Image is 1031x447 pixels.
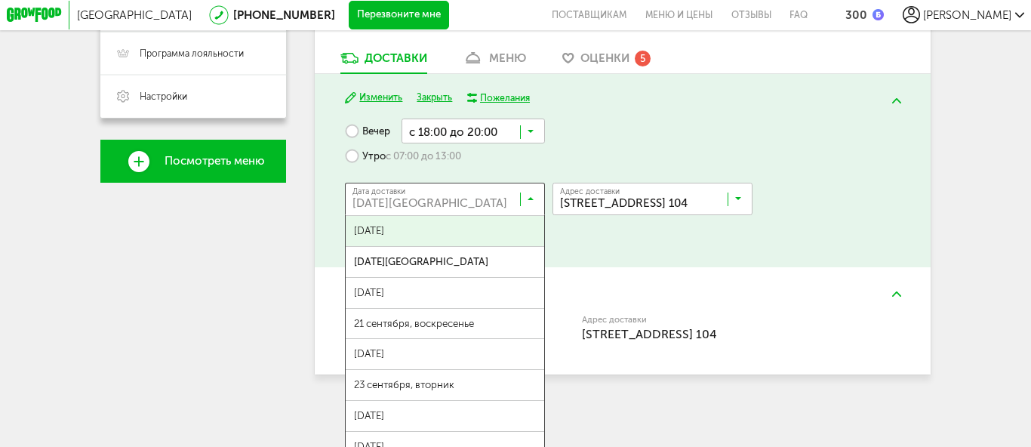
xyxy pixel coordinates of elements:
[100,32,287,75] a: Программа лояльности
[349,1,449,29] button: Перезвоните мне
[582,316,849,323] label: Адрес доставки
[489,51,526,65] div: меню
[873,9,884,20] img: bonus_b.cdccf46.png
[923,8,1011,22] span: [PERSON_NAME]
[580,51,629,65] span: Оценки
[635,51,651,66] div: 5
[346,216,545,246] span: [DATE]
[345,91,403,104] button: Изменить
[582,327,717,341] span: [STREET_ADDRESS] 104
[555,51,657,73] a: Оценки 5
[456,51,534,73] a: меню
[346,247,545,277] span: [DATE][GEOGRAPHIC_DATA]
[466,91,530,104] button: Пожелания
[165,155,265,168] span: Посмотреть меню
[386,150,461,162] span: с 07:00 до 13:00
[333,51,434,73] a: Доставки
[233,8,335,22] a: [PHONE_NUMBER]
[140,90,187,103] span: Настройки
[560,188,620,196] span: Адрес доставки
[345,143,462,168] label: Утро
[346,309,545,339] span: 21 сентября, воскресенье
[346,339,545,369] span: [DATE]
[892,98,901,103] img: arrow-up-green.5eb5f82.svg
[77,8,192,22] span: [GEOGRAPHIC_DATA]
[417,91,452,104] button: Закрыть
[365,51,427,65] div: Доставки
[345,119,391,143] label: Вечер
[346,370,545,400] span: 23 сентября, вторник
[100,75,287,118] a: Настройки
[845,8,867,22] div: 300
[140,47,244,60] span: Программа лояльности
[892,291,901,297] img: arrow-up-green.5eb5f82.svg
[346,401,545,431] span: [DATE]
[480,91,530,104] div: Пожелания
[100,140,287,183] a: Посмотреть меню
[346,278,545,308] span: [DATE]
